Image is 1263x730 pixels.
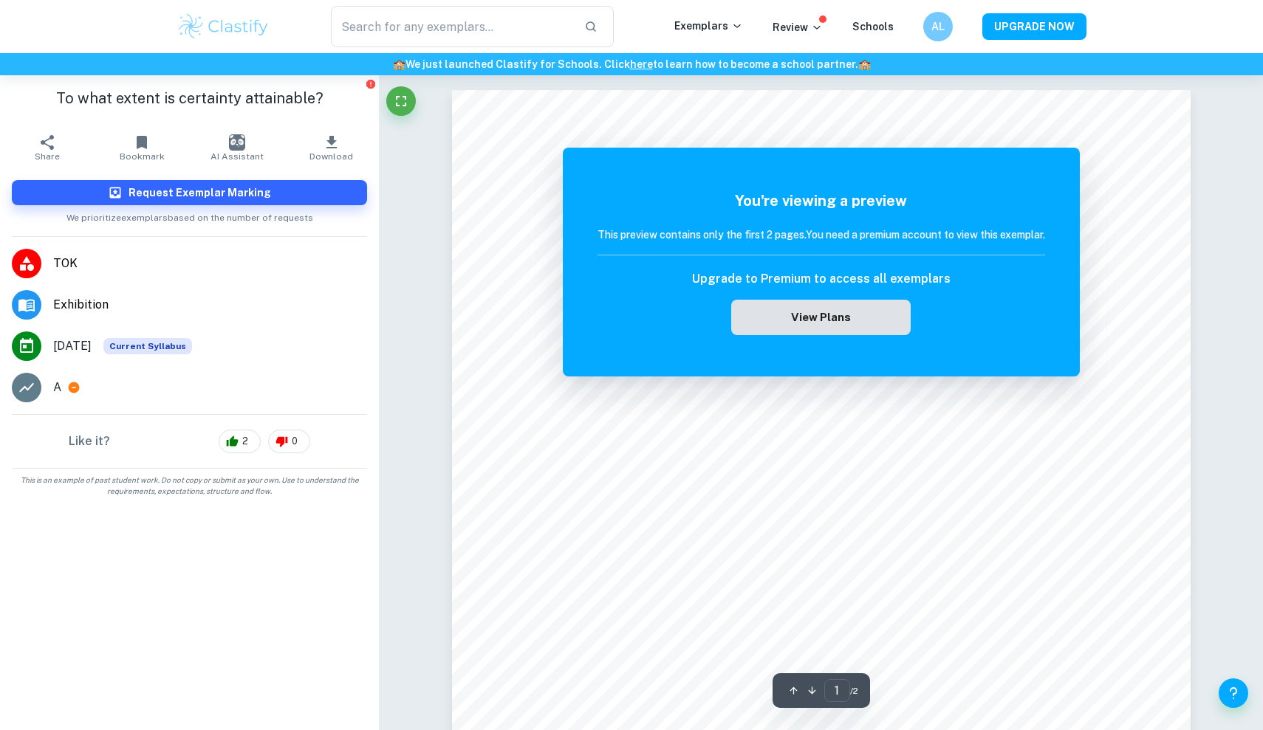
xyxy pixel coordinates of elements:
[129,185,271,201] h6: Request Exemplar Marking
[53,337,92,355] span: [DATE]
[393,58,405,70] span: 🏫
[365,78,376,89] button: Report issue
[234,434,256,449] span: 2
[95,127,189,168] button: Bookmark
[386,86,416,116] button: Fullscreen
[210,151,264,162] span: AI Assistant
[598,190,1045,212] h5: You're viewing a preview
[731,300,910,335] button: View Plans
[773,19,823,35] p: Review
[858,58,871,70] span: 🏫
[12,180,367,205] button: Request Exemplar Marking
[850,684,858,698] span: / 2
[982,13,1086,40] button: UPGRADE NOW
[53,255,367,272] span: TOK
[923,12,953,41] button: AL
[190,127,284,168] button: AI Assistant
[229,134,245,151] img: AI Assistant
[69,433,110,450] h6: Like it?
[177,12,270,41] img: Clastify logo
[35,151,60,162] span: Share
[331,6,572,47] input: Search for any exemplars...
[284,127,379,168] button: Download
[930,18,947,35] h6: AL
[12,87,367,109] h1: To what extent is certainty attainable?
[852,21,894,32] a: Schools
[674,18,743,34] p: Exemplars
[284,434,306,449] span: 0
[66,205,313,224] span: We prioritize exemplars based on the number of requests
[630,58,653,70] a: here
[103,338,192,354] div: This exemplar is based on the current syllabus. Feel free to refer to it for inspiration/ideas wh...
[6,475,373,497] span: This is an example of past student work. Do not copy or submit as your own. Use to understand the...
[3,56,1260,72] h6: We just launched Clastify for Schools. Click to learn how to become a school partner.
[53,296,367,314] span: Exhibition
[120,151,165,162] span: Bookmark
[598,227,1045,243] h6: This preview contains only the first 2 pages. You need a premium account to view this exemplar.
[103,338,192,354] span: Current Syllabus
[692,270,951,288] h6: Upgrade to Premium to access all exemplars
[53,379,61,396] p: A
[1219,678,1248,708] button: Help and Feedback
[309,151,353,162] span: Download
